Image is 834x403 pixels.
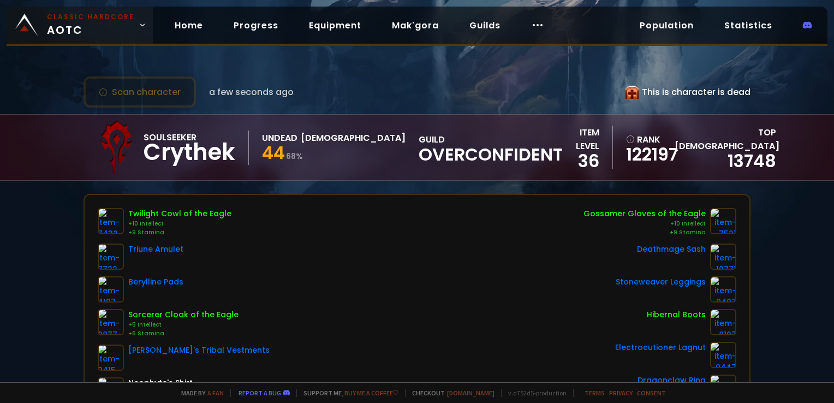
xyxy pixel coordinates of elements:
[625,85,750,99] div: This is character is dead
[98,345,124,371] img: item-9415
[419,133,563,163] div: guild
[616,276,706,288] div: Stoneweaver Leggings
[675,140,779,152] span: [DEMOGRAPHIC_DATA]
[626,146,668,163] a: 122197
[447,389,495,397] a: [DOMAIN_NAME]
[716,14,781,37] a: Statistics
[383,14,448,37] a: Mak'gora
[710,342,736,368] img: item-9447
[344,389,398,397] a: Buy me a coffee
[286,151,303,162] small: 68 %
[501,389,567,397] span: v. d752d5 - production
[419,146,563,163] span: Overconfident
[728,149,776,173] a: 13748
[144,131,235,144] div: Soulseeker
[300,14,370,37] a: Equipment
[225,14,287,37] a: Progress
[563,153,599,169] div: 36
[166,14,212,37] a: Home
[128,208,231,220] div: Twilight Cowl of the Eagle
[128,220,231,228] div: +10 Intellect
[144,144,235,161] div: Crythek
[675,126,776,153] div: Top
[710,309,736,335] img: item-8107
[626,133,668,146] div: rank
[98,208,124,234] img: item-7432
[710,276,736,303] img: item-9407
[262,131,297,145] div: Undead
[84,76,196,108] button: Scan character
[98,244,124,270] img: item-7722
[583,220,706,228] div: +10 Intellect
[301,131,406,145] div: [DEMOGRAPHIC_DATA]
[461,14,509,37] a: Guilds
[175,389,224,397] span: Made by
[128,309,239,321] div: Sorcerer Cloak of the Eagle
[98,309,124,335] img: item-9877
[209,85,294,99] span: a few seconds ago
[128,377,193,389] div: Neophyte's Shirt
[405,389,495,397] span: Checkout
[615,342,706,353] div: Electrocutioner Lagnut
[631,14,702,37] a: Population
[128,244,183,255] div: Triune Amulet
[563,126,599,153] div: item level
[638,375,706,386] div: Dragonclaw Ring
[647,309,706,321] div: Hibernal Boots
[583,208,706,220] div: Gossamer Gloves of the Eagle
[637,244,706,255] div: Deathmage Sash
[609,389,633,397] a: Privacy
[128,321,239,329] div: +5 Intellect
[128,276,183,288] div: Berylline Pads
[583,228,706,237] div: +9 Stamina
[7,7,153,44] a: Classic HardcoreAOTC
[637,389,666,397] a: Consent
[47,12,134,22] small: Classic Hardcore
[710,244,736,270] img: item-10771
[128,329,239,338] div: +6 Stamina
[262,140,285,165] span: 44
[239,389,281,397] a: Report a bug
[47,12,134,38] span: AOTC
[710,208,736,234] img: item-7521
[98,276,124,303] img: item-4197
[128,228,231,237] div: +9 Stamina
[128,345,270,356] div: [PERSON_NAME]'s Tribal Vestments
[296,389,398,397] span: Support me,
[585,389,605,397] a: Terms
[207,389,224,397] a: a fan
